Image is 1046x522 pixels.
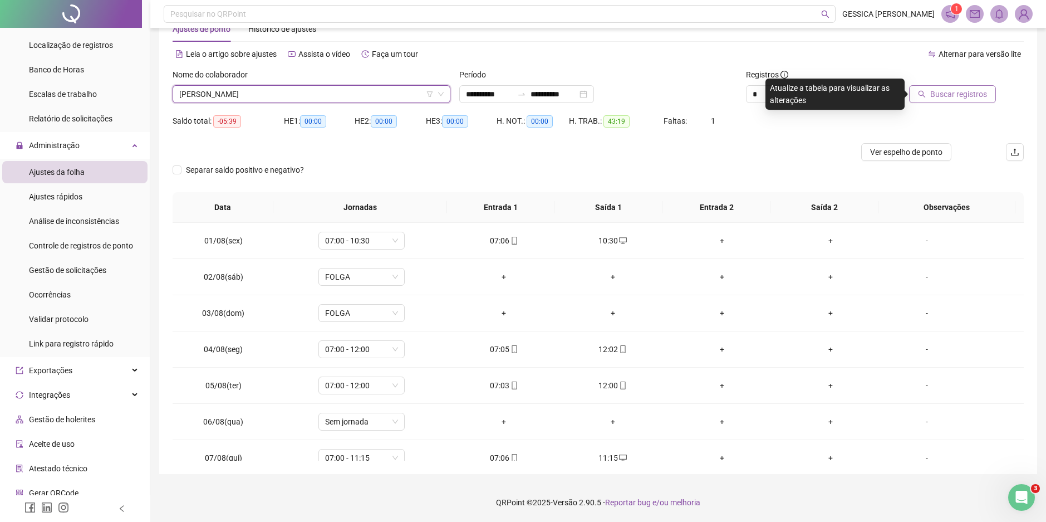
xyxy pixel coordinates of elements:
[664,116,689,125] span: Faltas:
[459,69,493,81] label: Período
[955,5,959,13] span: 1
[1031,484,1040,493] span: 3
[426,91,433,97] span: filter
[426,115,497,128] div: HE 3:
[118,505,126,513] span: left
[300,115,326,128] span: 00:00
[878,192,1015,223] th: Observações
[325,413,398,430] span: Sem jornada
[894,343,960,355] div: -
[29,391,70,399] span: Integrações
[458,416,549,428] div: +
[676,452,768,464] div: +
[567,307,659,319] div: +
[29,241,133,250] span: Controle de registros de ponto
[567,416,659,428] div: +
[870,146,942,158] span: Ver espelho de ponto
[173,25,230,33] span: Ajustes de ponto
[567,379,659,392] div: 12:00
[29,339,114,348] span: Link para registro rápido
[785,416,877,428] div: +
[16,465,23,472] span: solution
[676,271,768,283] div: +
[29,217,119,226] span: Análise de inconsistências
[618,382,627,389] span: mobile
[746,69,788,81] span: Registros
[58,502,69,513] span: instagram
[29,266,106,275] span: Gestão de solicitações
[945,9,955,19] span: notification
[29,290,71,299] span: Ocorrências
[509,345,518,353] span: mobile
[458,343,549,355] div: 07:05
[785,307,877,319] div: +
[605,498,700,507] span: Reportar bug e/ou melhoria
[325,450,398,466] span: 07:00 - 11:15
[16,489,23,497] span: qrcode
[567,343,659,355] div: 12:02
[569,115,664,128] div: H. TRAB.:
[603,115,630,128] span: 43:19
[16,367,23,374] span: export
[29,440,75,448] span: Aceite de uso
[205,381,242,390] span: 05/08(ter)
[29,41,113,50] span: Localização de registros
[458,271,549,283] div: +
[509,454,518,462] span: mobile
[16,391,23,399] span: sync
[284,115,355,128] div: HE 1:
[361,50,369,58] span: history
[204,236,243,245] span: 01/08(sex)
[29,489,78,497] span: Gerar QRCode
[458,452,549,464] div: 07:06
[527,115,553,128] span: 00:00
[994,9,1004,19] span: bell
[325,305,398,321] span: FOLGA
[29,90,97,99] span: Escalas de trabalho
[355,115,425,128] div: HE 2:
[618,345,627,353] span: mobile
[894,235,960,247] div: -
[458,379,549,392] div: 07:03
[676,235,768,247] div: +
[205,453,242,462] span: 07/08(qui)
[150,483,1046,522] footer: QRPoint © 2025 - 2.90.5 -
[765,79,905,110] div: Atualize a tabela para visualizar as alterações
[29,315,89,324] span: Validar protocolo
[213,115,241,128] span: -05:39
[785,379,877,392] div: +
[325,341,398,358] span: 07:00 - 12:00
[16,416,23,423] span: apartment
[325,269,398,285] span: FOLGA
[29,65,84,74] span: Banco de Horas
[29,141,80,150] span: Administração
[894,416,960,428] div: -
[676,379,768,392] div: +
[175,50,183,58] span: file-text
[29,168,85,177] span: Ajustes da folha
[298,50,350,58] span: Assista o vídeo
[202,309,244,318] span: 03/08(dom)
[509,237,518,245] span: mobile
[181,164,308,176] span: Separar saldo positivo e negativo?
[372,50,418,58] span: Faça um tour
[780,71,788,79] span: info-circle
[618,454,627,462] span: desktop
[179,86,444,103] span: ALINE ROCHA DOS SANTOS MOURA
[186,50,277,58] span: Leia o artigo sobre ajustes
[438,91,444,97] span: down
[930,88,987,100] span: Buscar registros
[325,232,398,249] span: 07:00 - 10:30
[29,192,82,201] span: Ajustes rápidos
[970,9,980,19] span: mail
[711,116,715,125] span: 1
[1008,484,1035,511] iframe: Intercom live chat
[24,502,36,513] span: facebook
[173,69,255,81] label: Nome do colaborador
[447,192,555,223] th: Entrada 1
[676,416,768,428] div: +
[785,452,877,464] div: +
[41,502,52,513] span: linkedin
[951,3,962,14] sup: 1
[203,417,243,426] span: 06/08(qua)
